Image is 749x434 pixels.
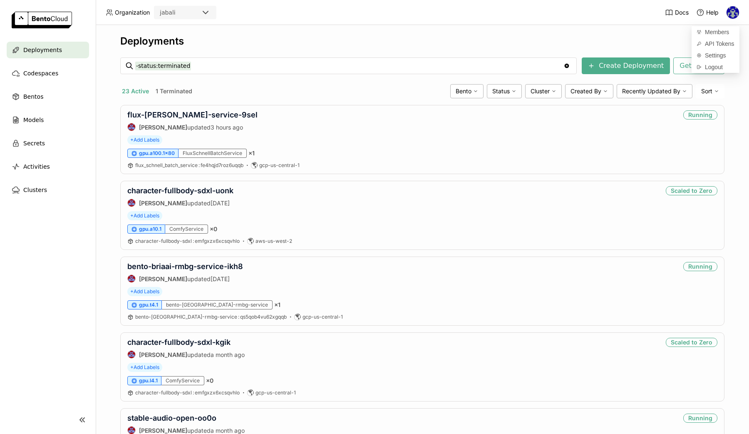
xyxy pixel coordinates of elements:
[211,427,245,434] span: a month ago
[135,314,287,320] a: bento-[GEOGRAPHIC_DATA]-rmbg-service:qs5qob4vu62xgqqb
[7,88,89,105] a: Bentos
[135,389,240,396] span: character-fullbody-sdxl emfgxzx6xcsqvhlo
[274,301,280,309] span: × 1
[193,389,194,396] span: :
[570,87,601,95] span: Created By
[127,123,258,131] div: updated
[683,414,717,423] div: Running
[487,84,522,98] div: Status
[705,63,723,71] span: Logout
[492,87,510,95] span: Status
[683,110,717,120] div: Running
[128,351,135,358] img: Jhonatan Oliveira
[7,112,89,128] a: Models
[135,389,240,396] a: character-fullbody-sdxl:emfgxzx6xcsqvhlo
[135,59,563,72] input: Search
[139,200,187,207] strong: [PERSON_NAME]
[135,238,240,244] span: character-fullbody-sdxl emfgxzx6xcsqvhlo
[696,8,719,17] div: Help
[666,186,717,195] div: Scaled to Zero
[23,68,58,78] span: Codespaces
[23,115,44,125] span: Models
[617,84,692,98] div: Recently Updated By
[211,124,243,131] span: 3 hours ago
[127,186,233,195] a: character-fullbody-sdxl-uonk
[139,124,187,131] strong: [PERSON_NAME]
[259,162,300,169] span: gcp-us-central-1
[120,86,151,97] button: 23 Active
[162,300,273,309] div: bento-[GEOGRAPHIC_DATA]-rmbg-service
[582,57,670,74] button: Create Deployment
[666,338,717,347] div: Scaled to Zero
[127,274,243,283] div: updated
[255,238,292,244] span: aws-us-west-2
[673,57,724,74] button: Get Started
[211,200,230,207] span: [DATE]
[696,84,724,98] div: Sort
[206,377,213,384] span: × 0
[238,314,239,320] span: :
[115,9,150,16] span: Organization
[692,61,739,73] div: Logout
[154,86,194,97] button: 1 Terminated
[705,28,729,36] span: Members
[128,123,135,131] img: Jhonatan Oliveira
[135,162,243,168] span: flux_schnell_batch_service fe4hqjd7roz6uqqb
[139,226,161,232] span: gpu.a10.1
[139,351,187,358] strong: [PERSON_NAME]
[139,275,187,282] strong: [PERSON_NAME]
[7,135,89,152] a: Secrets
[211,275,230,282] span: [DATE]
[127,363,162,372] span: +Add Labels
[450,84,484,98] div: Bento
[210,225,217,233] span: × 0
[675,9,689,16] span: Docs
[161,376,204,385] div: ComfyService
[525,84,562,98] div: Cluster
[127,110,258,119] a: flux-[PERSON_NAME]-service-9sel
[665,8,689,17] a: Docs
[160,8,176,17] div: jabali
[127,135,162,145] span: +Add Labels
[127,350,245,359] div: updated
[165,224,208,234] div: ComfyService
[139,427,187,434] strong: [PERSON_NAME]
[23,45,62,55] span: Deployments
[303,314,343,320] span: gcp-us-central-1
[139,302,158,308] span: gpu.t4.1
[127,199,233,207] div: updated
[23,92,43,102] span: Bentos
[128,427,135,434] img: Jhonatan Oliveira
[727,6,739,19] img: Fernando Silveira
[531,87,550,95] span: Cluster
[127,211,162,220] span: +Add Labels
[120,35,724,47] div: Deployments
[563,62,570,69] svg: Clear value
[179,149,247,158] div: FluxSchnellBatchService
[139,377,158,384] span: gpu.l4.1
[255,389,296,396] span: gcp-us-central-1
[705,52,726,59] span: Settings
[701,87,712,95] span: Sort
[706,9,719,16] span: Help
[23,138,45,148] span: Secrets
[139,150,175,157] span: gpu.a100.1x80
[7,158,89,175] a: Activities
[128,275,135,282] img: Jhonatan Oliveira
[456,87,471,95] span: Bento
[198,162,200,168] span: :
[176,9,177,17] input: Selected jabali.
[127,262,243,271] a: bento-briaai-rmbg-service-ikh8
[135,238,240,244] a: character-fullbody-sdxl:emfgxzx6xcsqvhlo
[248,150,255,157] span: × 1
[692,26,739,38] a: Members
[7,182,89,198] a: Clusters
[128,199,135,207] img: Jhonatan Oliveira
[565,84,613,98] div: Created By
[127,338,231,347] a: character-fullbody-sdxl-kgik
[7,42,89,58] a: Deployments
[135,314,287,320] span: bento-[GEOGRAPHIC_DATA]-rmbg-service qs5qob4vu62xgqqb
[622,87,680,95] span: Recently Updated By
[692,38,739,50] a: API Tokens
[135,162,243,169] a: flux_schnell_batch_service:fe4hqjd7roz6uqqb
